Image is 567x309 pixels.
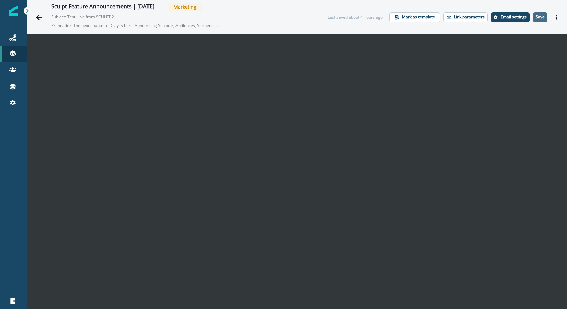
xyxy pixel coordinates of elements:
[491,12,530,22] button: Settings
[533,12,547,22] button: Save
[32,10,46,24] button: Go back
[389,12,440,22] button: Mark as template
[51,20,220,31] p: Preheader: The next chapter of Clay is here. Announcing Sculptor, Audiences, Sequencer, and much ...
[168,3,202,11] span: Marketing
[328,14,383,20] div: Last saved about 4 hours ago
[443,12,488,22] button: Link parameters
[551,12,562,22] button: Actions
[501,15,527,19] p: Email settings
[454,15,485,19] p: Link parameters
[536,15,545,19] p: Save
[402,15,435,19] p: Mark as template
[9,6,18,16] img: Inflection
[51,11,119,20] p: Subject: Test: Live from SCULPT 2025: our most powerful release yet
[51,3,154,11] div: Sculpt Feature Announcements | [DATE]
